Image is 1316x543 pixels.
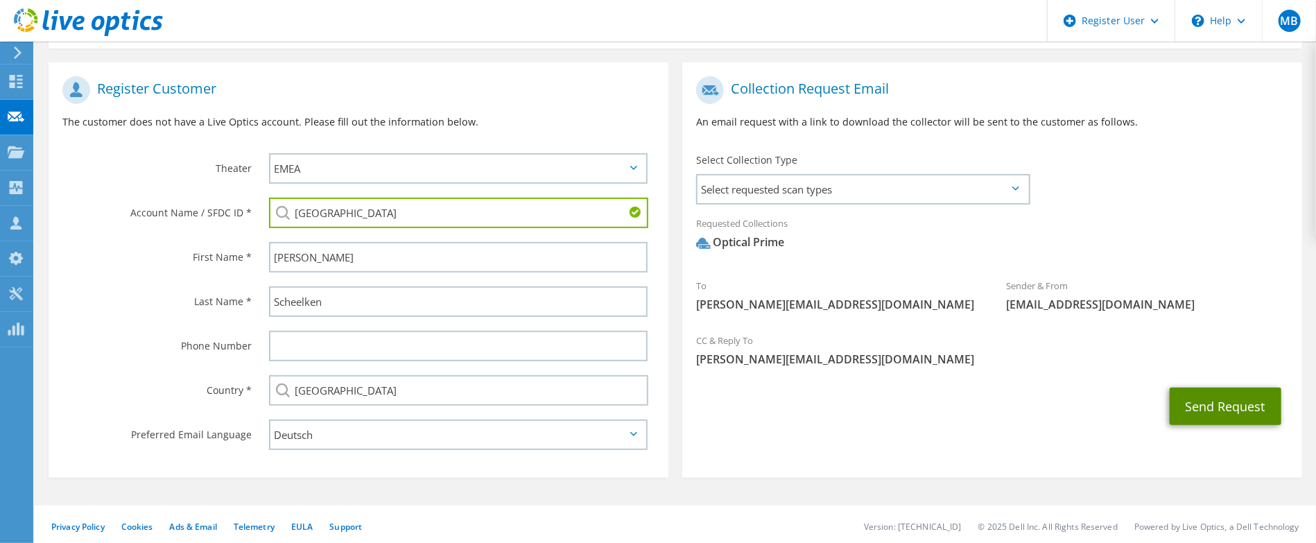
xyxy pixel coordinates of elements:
label: Preferred Email Language [62,420,252,442]
li: Version: [TECHNICAL_ID] [864,521,962,533]
span: [PERSON_NAME][EMAIL_ADDRESS][DOMAIN_NAME] [696,352,1288,367]
h1: Register Customer [62,76,648,104]
a: Ads & Email [170,521,217,533]
li: © 2025 Dell Inc. All Rights Reserved [978,521,1118,533]
div: To [682,271,992,319]
svg: \n [1192,15,1204,27]
div: Optical Prime [696,234,784,250]
a: EULA [291,521,313,533]
label: Theater [62,153,252,175]
button: Send Request [1170,388,1281,425]
a: Telemetry [234,521,275,533]
span: MB [1279,10,1301,32]
div: CC & Reply To [682,326,1302,374]
h1: Collection Request Email [696,76,1281,104]
label: Last Name * [62,286,252,309]
p: The customer does not have a Live Optics account. Please fill out the information below. [62,114,655,130]
label: First Name * [62,242,252,264]
label: Account Name / SFDC ID * [62,198,252,220]
label: Phone Number [62,331,252,353]
div: Requested Collections [682,209,1302,264]
a: Cookies [121,521,153,533]
span: [EMAIL_ADDRESS][DOMAIN_NAME] [1006,297,1288,312]
a: Support [329,521,362,533]
span: Select requested scan types [698,175,1028,203]
li: Powered by Live Optics, a Dell Technology [1134,521,1299,533]
a: Privacy Policy [51,521,105,533]
label: Country * [62,375,252,397]
div: Sender & From [992,271,1302,319]
span: [PERSON_NAME][EMAIL_ADDRESS][DOMAIN_NAME] [696,297,978,312]
label: Select Collection Type [696,153,797,167]
p: An email request with a link to download the collector will be sent to the customer as follows. [696,114,1288,130]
